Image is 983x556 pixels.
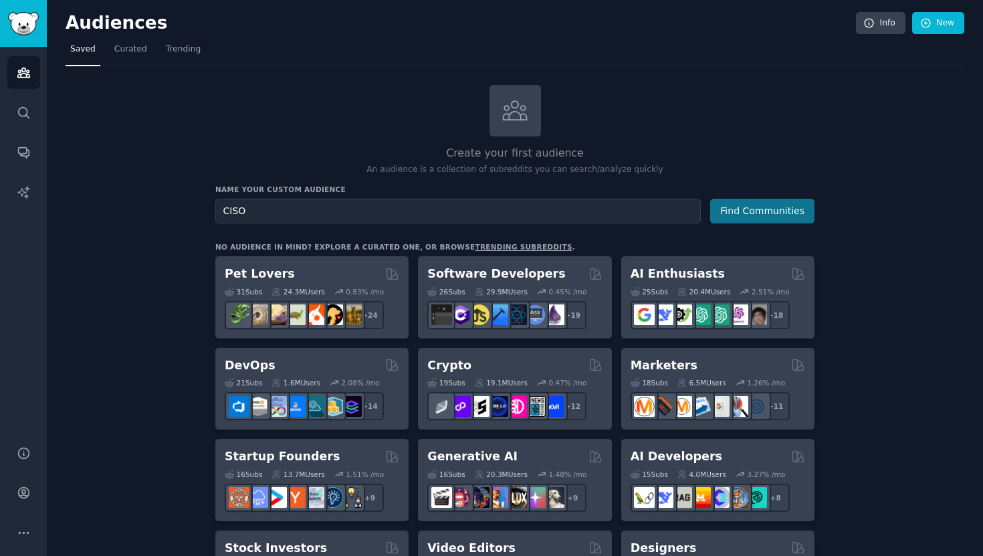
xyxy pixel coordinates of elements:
[304,487,324,508] img: indiehackers
[229,304,249,325] img: herpetology
[631,287,668,296] div: 25 Sub s
[215,145,814,162] h2: Create your first audience
[631,378,668,387] div: 18 Sub s
[341,304,362,325] img: dogbreed
[558,301,586,329] div: + 19
[525,487,546,508] img: starryai
[475,470,528,479] div: 20.3M Users
[304,304,324,325] img: cockatiel
[266,487,287,508] img: startup
[631,470,668,479] div: 15 Sub s
[166,43,201,56] span: Trending
[341,487,362,508] img: growmybusiness
[752,287,790,296] div: 2.51 % /mo
[469,487,489,508] img: deepdream
[215,185,814,194] h3: Name your custom audience
[631,448,722,465] h2: AI Developers
[225,470,262,479] div: 16 Sub s
[285,396,306,417] img: DevOpsLinks
[762,484,790,512] div: + 8
[746,396,767,417] img: OnlineMarketing
[215,242,575,252] div: No audience in mind? Explore a curated one, or browse .
[427,287,465,296] div: 26 Sub s
[653,304,673,325] img: DeepSeek
[671,396,692,417] img: AskMarketing
[304,396,324,417] img: platformengineering
[634,304,655,325] img: GoogleGeminiAI
[506,304,527,325] img: reactnative
[475,243,572,251] a: trending subreddits
[266,396,287,417] img: Docker_DevOps
[322,304,343,325] img: PetAdvice
[161,39,205,66] a: Trending
[215,199,701,223] input: Pick a short name, like "Digital Marketers" or "Movie-Goers"
[475,287,528,296] div: 29.9M Users
[225,287,262,296] div: 31 Sub s
[285,304,306,325] img: turtle
[746,304,767,325] img: ArtificalIntelligence
[728,396,748,417] img: MarketingResearch
[690,304,711,325] img: chatgpt_promptDesign
[558,392,586,420] div: + 12
[356,484,384,512] div: + 9
[114,43,147,56] span: Curated
[544,396,564,417] img: defi_
[677,287,730,296] div: 20.4M Users
[229,396,249,417] img: azuredevops
[856,12,905,35] a: Info
[525,396,546,417] img: CryptoNews
[271,470,324,479] div: 13.7M Users
[247,304,268,325] img: ballpython
[525,304,546,325] img: AskComputerScience
[709,396,730,417] img: googleads
[229,487,249,508] img: EntrepreneurRideAlong
[653,396,673,417] img: bigseo
[271,287,324,296] div: 24.3M Users
[709,304,730,325] img: chatgpt_prompts_
[322,396,343,417] img: aws_cdk
[247,487,268,508] img: SaaS
[431,304,452,325] img: software
[225,266,295,282] h2: Pet Lovers
[110,39,152,66] a: Curated
[469,304,489,325] img: learnjavascript
[487,396,508,417] img: web3
[677,470,726,479] div: 4.0M Users
[346,470,384,479] div: 1.51 % /mo
[341,396,362,417] img: PlatformEngineers
[271,378,320,387] div: 1.6M Users
[70,43,96,56] span: Saved
[746,487,767,508] img: AIDevelopersSociety
[225,448,340,465] h2: Startup Founders
[450,304,471,325] img: csharp
[450,487,471,508] img: dalle2
[506,396,527,417] img: defiblockchain
[487,487,508,508] img: sdforall
[634,487,655,508] img: LangChain
[549,287,587,296] div: 0.45 % /mo
[653,487,673,508] img: DeepSeek
[762,392,790,420] div: + 11
[450,396,471,417] img: 0xPolygon
[747,470,785,479] div: 3.27 % /mo
[427,357,471,374] h2: Crypto
[631,266,725,282] h2: AI Enthusiasts
[690,396,711,417] img: Emailmarketing
[690,487,711,508] img: MistralAI
[356,301,384,329] div: + 24
[225,378,262,387] div: 21 Sub s
[8,12,39,35] img: GummySearch logo
[728,487,748,508] img: llmops
[747,378,785,387] div: 1.26 % /mo
[558,484,586,512] div: + 9
[544,487,564,508] img: DreamBooth
[431,396,452,417] img: ethfinance
[66,39,100,66] a: Saved
[634,396,655,417] img: content_marketing
[225,357,276,374] h2: DevOps
[549,470,587,479] div: 1.48 % /mo
[710,199,814,223] button: Find Communities
[427,448,518,465] h2: Generative AI
[469,396,489,417] img: ethstaker
[709,487,730,508] img: OpenSourceAI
